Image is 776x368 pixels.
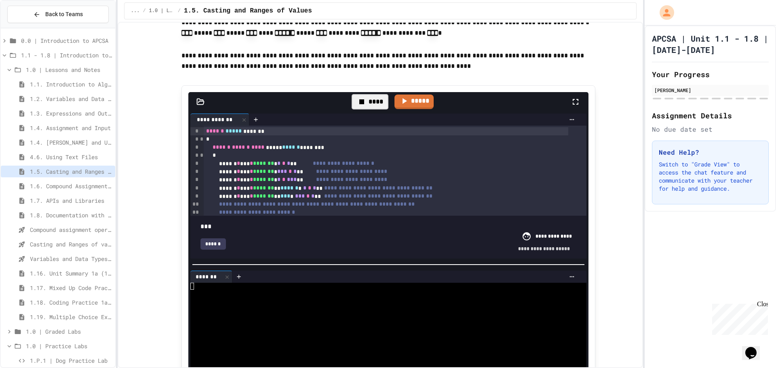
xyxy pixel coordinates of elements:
[7,6,109,23] button: Back to Teams
[742,336,768,360] iframe: chat widget
[30,182,112,190] span: 1.6. Compound Assignment Operators
[30,153,112,161] span: 4.6. Using Text Files
[30,80,112,88] span: 1.1. Introduction to Algorithms, Programming, and Compilers
[659,160,762,193] p: Switch to "Grade View" to access the chat feature and communicate with your teacher for help and ...
[30,124,112,132] span: 1.4. Assignment and Input
[709,301,768,335] iframe: chat widget
[21,36,112,45] span: 0.0 | Introduction to APCSA
[131,8,140,14] span: ...
[45,10,83,19] span: Back to Teams
[178,8,181,14] span: /
[652,124,769,134] div: No due date set
[30,95,112,103] span: 1.2. Variables and Data Types
[652,33,769,55] h1: APCSA | Unit 1.1 - 1.8 | [DATE]-[DATE]
[3,3,56,51] div: Chat with us now!Close
[149,8,175,14] span: 1.0 | Lessons and Notes
[30,196,112,205] span: 1.7. APIs and Libraries
[652,110,769,121] h2: Assignment Details
[30,269,112,278] span: 1.16. Unit Summary 1a (1.1-1.6)
[184,6,312,16] span: 1.5. Casting and Ranges of Values
[30,109,112,118] span: 1.3. Expressions and Output [New]
[26,327,112,336] span: 1.0 | Graded Labs
[30,356,112,365] span: 1.P.1 | Dog Practice Lab
[26,342,112,350] span: 1.0 | Practice Labs
[143,8,145,14] span: /
[654,86,766,94] div: [PERSON_NAME]
[30,254,112,263] span: Variables and Data Types - Quiz
[30,225,112,234] span: Compound assignment operators - Quiz
[651,3,676,22] div: My Account
[30,313,112,321] span: 1.19. Multiple Choice Exercises for Unit 1a (1.1-1.6)
[30,211,112,219] span: 1.8. Documentation with Comments and Preconditions
[30,167,112,176] span: 1.5. Casting and Ranges of Values
[30,298,112,307] span: 1.18. Coding Practice 1a (1.1-1.6)
[30,284,112,292] span: 1.17. Mixed Up Code Practice 1.1-1.6
[26,65,112,74] span: 1.0 | Lessons and Notes
[30,138,112,147] span: 1.4. [PERSON_NAME] and User Input
[30,240,112,248] span: Casting and Ranges of variables - Quiz
[652,69,769,80] h2: Your Progress
[21,51,112,59] span: 1.1 - 1.8 | Introduction to Java
[659,147,762,157] h3: Need Help?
